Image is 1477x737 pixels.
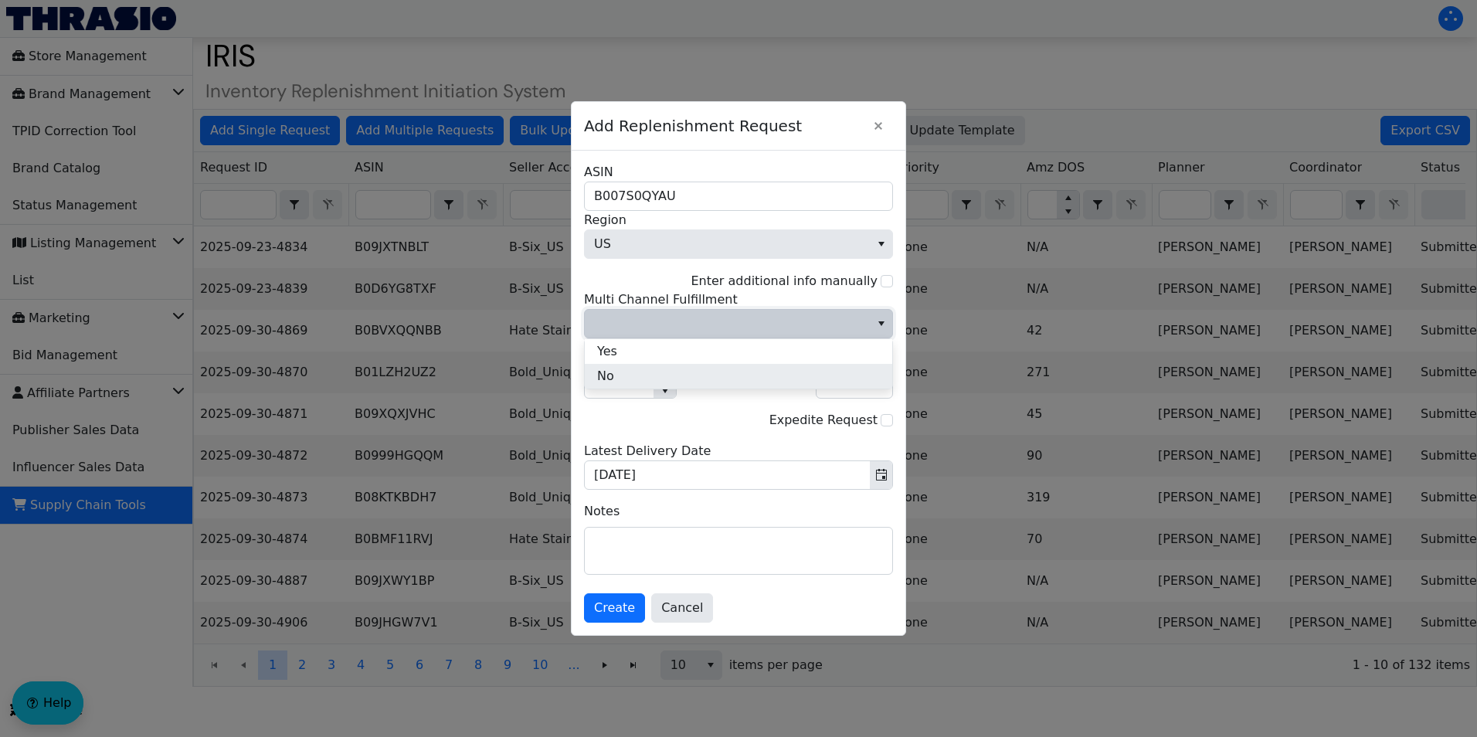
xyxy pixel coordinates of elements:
[870,461,892,489] button: Toggle calendar
[584,211,626,229] span: Region
[584,442,893,490] div: Please set the arrival date.
[864,111,893,141] button: Close
[584,107,864,145] span: Add Replenishment Request
[584,309,893,338] span: Multi Channel Fulfillment
[584,593,645,623] button: Create
[584,502,893,521] label: Notes
[597,367,614,385] span: No
[769,413,878,427] label: Expedite Request
[584,290,893,338] div: Please choose one of the options.
[584,442,711,460] label: Latest Delivery Date
[584,229,893,259] span: Region
[661,599,703,617] span: Cancel
[585,461,870,489] input: 11/03/2025
[594,235,611,253] span: US
[651,593,713,623] button: Cancel
[654,384,676,398] button: Decrease value
[691,273,878,288] label: Enter additional info manually
[584,163,613,182] label: ASIN
[870,310,892,338] button: select
[594,599,635,617] span: Create
[870,230,892,258] button: select
[597,342,617,361] span: Yes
